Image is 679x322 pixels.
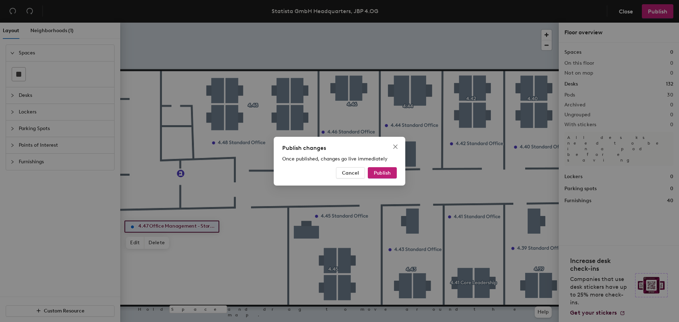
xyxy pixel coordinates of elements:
button: Cancel [336,167,365,178]
span: Once published, changes go live immediately [282,156,388,162]
span: close [393,144,398,150]
span: Close [390,144,401,150]
div: Publish changes [282,144,397,152]
button: Publish [368,167,397,178]
button: Close [390,141,401,152]
span: Cancel [342,170,359,176]
span: Publish [374,170,391,176]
